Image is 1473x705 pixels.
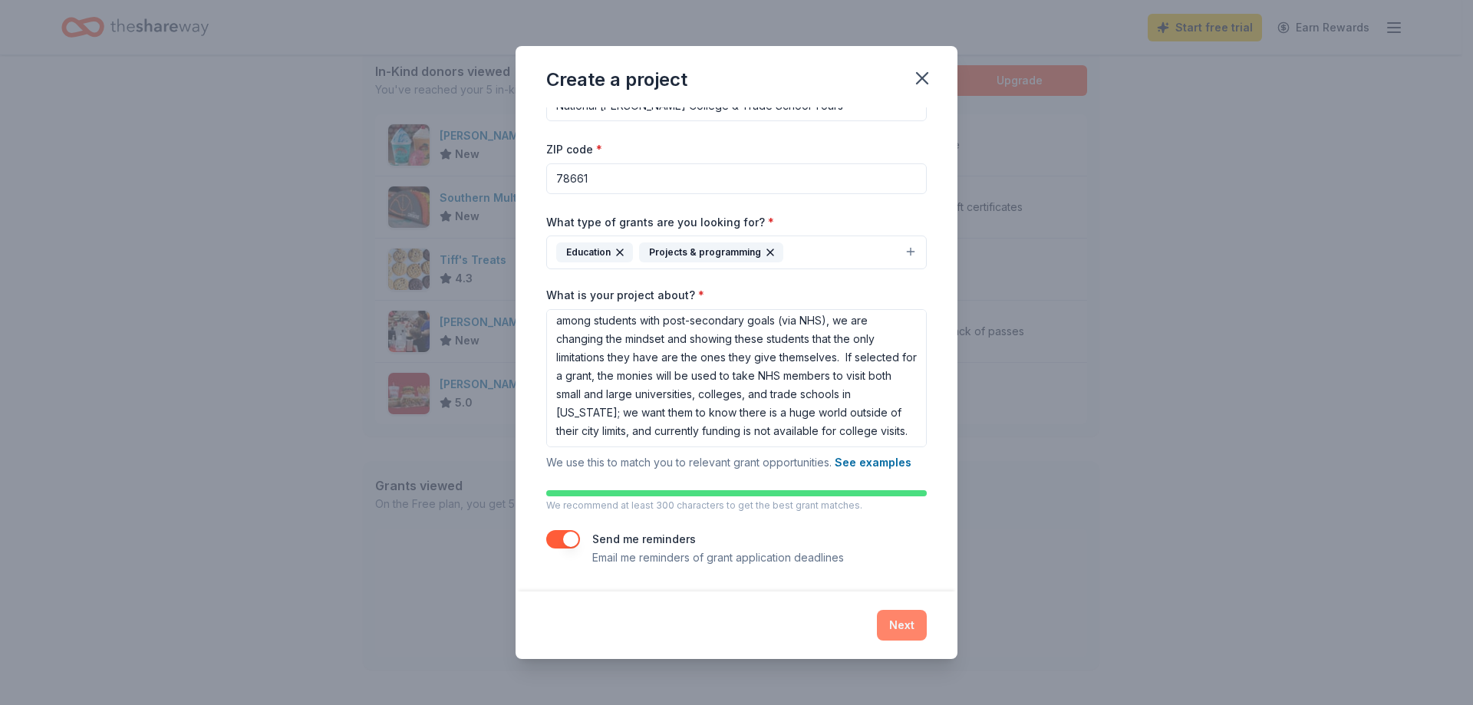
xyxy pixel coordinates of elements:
label: ZIP code [546,142,602,157]
div: Create a project [546,68,687,92]
div: Projects & programming [639,242,783,262]
input: 12345 (U.S. only) [546,163,927,194]
label: What is your project about? [546,288,704,303]
button: Next [877,610,927,641]
button: See examples [835,453,911,472]
p: We recommend at least 300 characters to get the best grant matches. [546,499,927,512]
textarea: We have formed the first ever National [PERSON_NAME] chapter for our high school, a tiny rural [U... [546,309,927,447]
span: We use this to match you to relevant grant opportunities. [546,456,911,469]
div: Education [556,242,633,262]
label: Send me reminders [592,532,696,545]
label: What type of grants are you looking for? [546,215,774,230]
button: EducationProjects & programming [546,236,927,269]
p: Email me reminders of grant application deadlines [592,549,844,567]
